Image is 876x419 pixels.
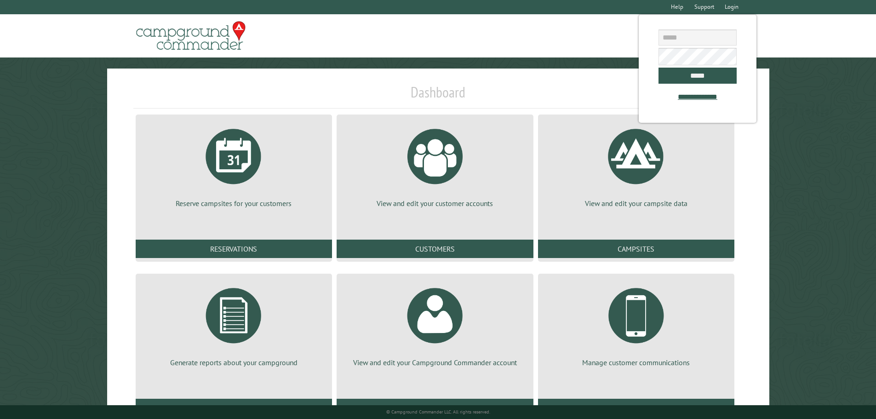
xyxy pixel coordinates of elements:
[147,122,321,208] a: Reserve campsites for your customers
[538,399,734,417] a: Communications
[136,399,332,417] a: Reports
[549,281,723,367] a: Manage customer communications
[337,240,533,258] a: Customers
[133,83,743,109] h1: Dashboard
[136,240,332,258] a: Reservations
[538,240,734,258] a: Campsites
[147,357,321,367] p: Generate reports about your campground
[348,357,522,367] p: View and edit your Campground Commander account
[147,281,321,367] a: Generate reports about your campground
[337,399,533,417] a: Account
[133,18,248,54] img: Campground Commander
[386,409,490,415] small: © Campground Commander LLC. All rights reserved.
[348,198,522,208] p: View and edit your customer accounts
[348,281,522,367] a: View and edit your Campground Commander account
[549,357,723,367] p: Manage customer communications
[549,122,723,208] a: View and edit your campsite data
[549,198,723,208] p: View and edit your campsite data
[147,198,321,208] p: Reserve campsites for your customers
[348,122,522,208] a: View and edit your customer accounts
